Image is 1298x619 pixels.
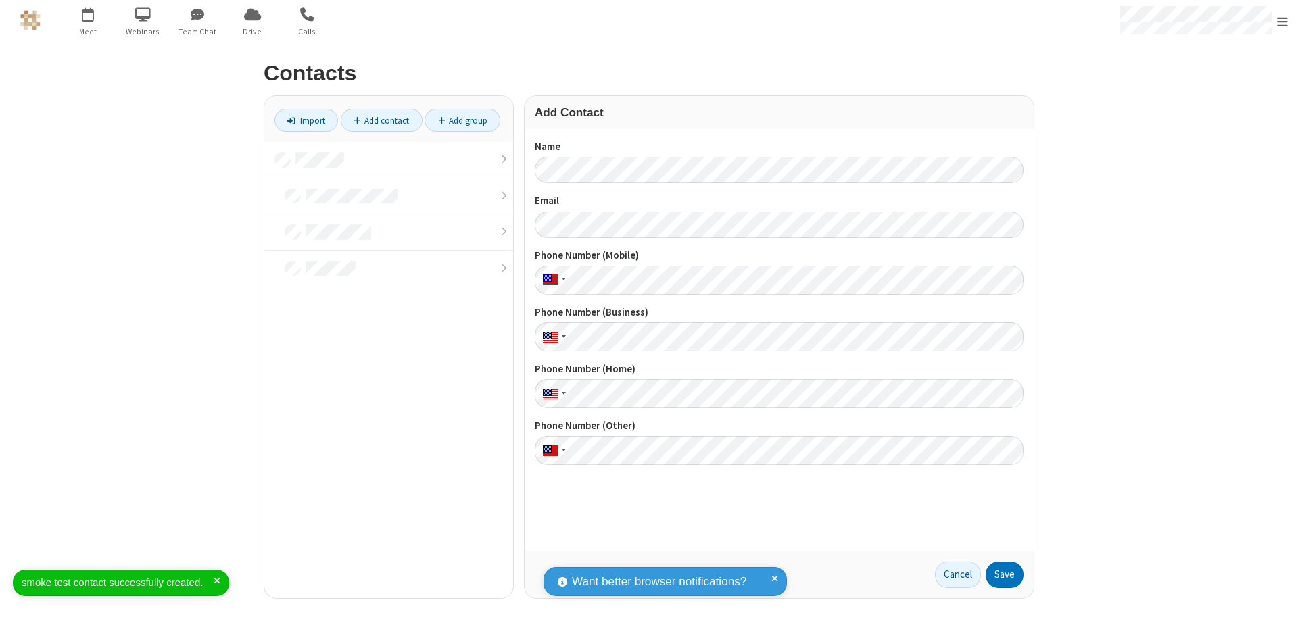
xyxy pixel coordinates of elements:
div: United States: + 1 [535,379,570,408]
div: United States: + 1 [535,436,570,465]
a: Import [274,109,338,132]
span: Webinars [118,26,168,38]
a: Cancel [935,562,981,589]
span: Meet [63,26,114,38]
label: Name [535,139,1024,155]
label: Email [535,193,1024,209]
img: QA Selenium DO NOT DELETE OR CHANGE [20,10,41,30]
div: smoke test contact successfully created. [22,575,214,591]
h2: Contacts [264,61,1034,85]
a: Add contact [341,109,423,132]
span: Want better browser notifications? [572,573,746,591]
div: United States: + 1 [535,322,570,351]
div: United States: + 1 [535,266,570,295]
button: Save [986,562,1024,589]
span: Calls [282,26,333,38]
label: Phone Number (Business) [535,305,1024,320]
h3: Add Contact [535,106,1024,119]
span: Team Chat [172,26,223,38]
a: Add group [425,109,500,132]
iframe: Chat [1264,584,1288,610]
span: Drive [227,26,278,38]
label: Phone Number (Home) [535,362,1024,377]
label: Phone Number (Other) [535,418,1024,434]
label: Phone Number (Mobile) [535,248,1024,264]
